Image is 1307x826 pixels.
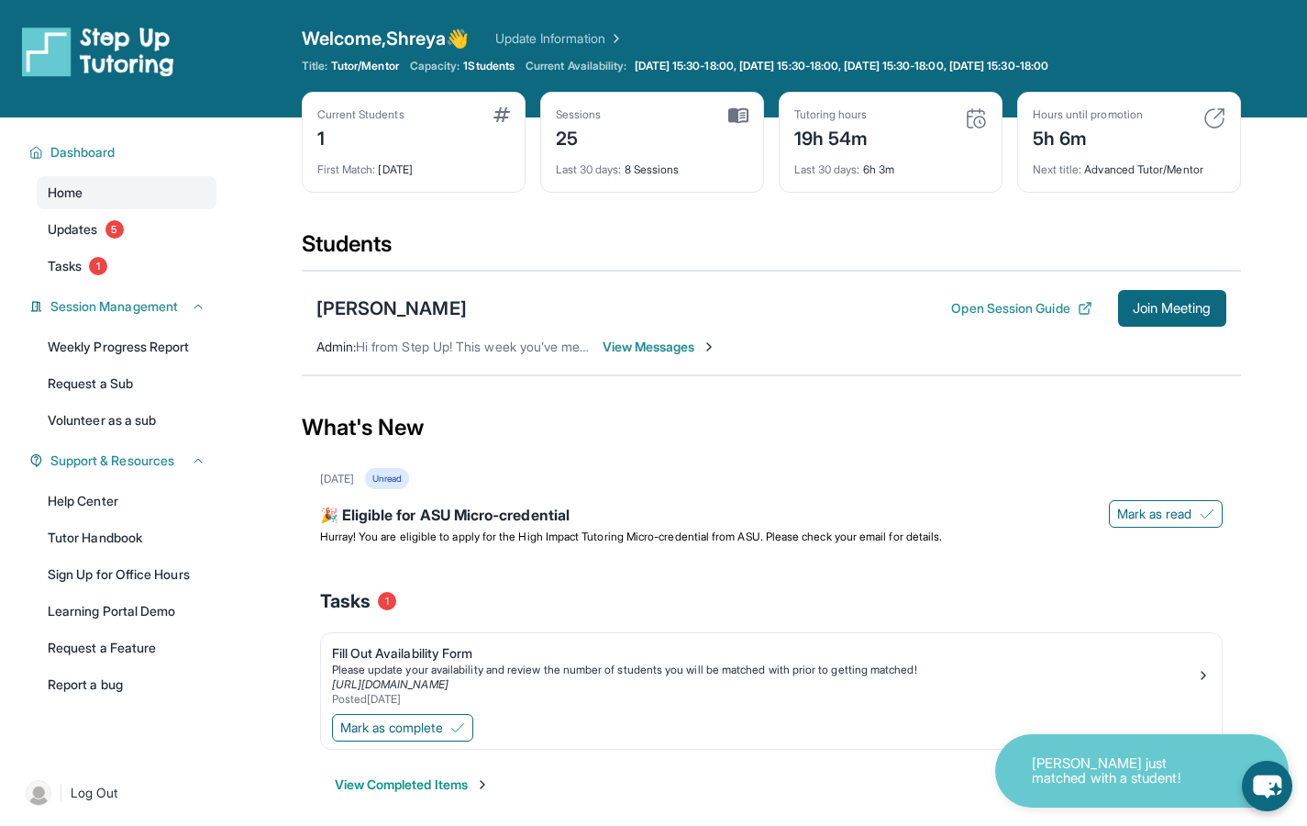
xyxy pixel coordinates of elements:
[302,26,470,51] span: Welcome, Shreya 👋
[37,558,216,591] a: Sign Up for Office Hours
[331,59,399,73] span: Tutor/Mentor
[316,339,356,354] span: Admin :
[556,151,748,177] div: 8 Sessions
[1118,290,1226,327] button: Join Meeting
[316,296,467,321] div: [PERSON_NAME]
[1117,505,1192,523] span: Mark as read
[321,633,1222,710] a: Fill Out Availability FormPlease update your availability and review the number of students you w...
[728,107,748,124] img: card
[48,184,83,202] span: Home
[332,692,1196,707] div: Posted [DATE]
[317,151,510,177] div: [DATE]
[320,472,354,486] div: [DATE]
[1200,507,1214,521] img: Mark as read
[794,107,869,122] div: Tutoring hours
[1033,107,1143,122] div: Hours until promotion
[43,297,205,316] button: Session Management
[1033,151,1225,177] div: Advanced Tutor/Mentor
[605,29,624,48] img: Chevron Right
[1133,303,1212,314] span: Join Meeting
[105,220,124,239] span: 5
[320,530,943,543] span: Hurray! You are eligible to apply for the High Impact Tutoring Micro-credential from ASU. Please ...
[356,339,985,354] span: Hi from Step Up! This week you’ve met for 0 minutes and this month you’ve met for 6 hours. Happy ...
[50,297,178,316] span: Session Management
[556,162,622,176] span: Last 30 days :
[410,59,460,73] span: Capacity:
[37,404,216,437] a: Volunteer as a sub
[37,213,216,246] a: Updates5
[332,663,1196,677] div: Please update your availability and review the number of students you will be matched with prior ...
[1033,162,1082,176] span: Next title :
[631,59,1052,73] a: [DATE] 15:30-18:00, [DATE] 15:30-18:00, [DATE] 15:30-18:00, [DATE] 15:30-18:00
[603,338,717,356] span: View Messages
[37,250,216,283] a: Tasks1
[1033,122,1143,151] div: 5h 6m
[50,452,174,470] span: Support & Resources
[951,299,1091,318] button: Open Session Guide
[1203,107,1225,129] img: card
[794,151,987,177] div: 6h 3m
[317,107,404,122] div: Current Students
[37,367,216,400] a: Request a Sub
[463,59,515,73] span: 1 Students
[493,107,510,122] img: card
[526,59,626,73] span: Current Availability:
[48,257,82,275] span: Tasks
[48,220,98,239] span: Updates
[794,162,860,176] span: Last 30 days :
[702,340,716,354] img: Chevron-Right
[965,107,987,129] img: card
[71,784,118,802] span: Log Out
[26,780,51,806] img: user-img
[37,521,216,554] a: Tutor Handbook
[37,330,216,363] a: Weekly Progress Report
[18,773,216,813] a: |Log Out
[635,59,1048,73] span: [DATE] 15:30-18:00, [DATE] 15:30-18:00, [DATE] 15:30-18:00, [DATE] 15:30-18:00
[365,468,409,489] div: Unread
[302,387,1241,468] div: What's New
[320,588,371,614] span: Tasks
[794,122,869,151] div: 19h 54m
[332,644,1196,663] div: Fill Out Availability Form
[43,143,205,162] button: Dashboard
[37,595,216,628] a: Learning Portal Demo
[450,720,465,735] img: Mark as complete
[556,107,602,122] div: Sessions
[37,485,216,518] a: Help Center
[302,59,327,73] span: Title:
[556,122,602,151] div: 25
[332,714,473,742] button: Mark as complete
[1242,761,1292,811] button: chat-button
[317,162,376,176] span: First Match :
[43,452,205,470] button: Support & Resources
[89,257,107,275] span: 1
[22,26,174,77] img: logo
[50,143,116,162] span: Dashboard
[340,719,443,737] span: Mark as complete
[37,668,216,701] a: Report a bug
[317,122,404,151] div: 1
[37,631,216,664] a: Request a Feature
[320,504,1223,530] div: 🎉 Eligible for ASU Micro-credential
[495,29,624,48] a: Update Information
[332,677,449,691] a: [URL][DOMAIN_NAME]
[1109,500,1223,528] button: Mark as read
[302,229,1241,270] div: Students
[1032,756,1215,787] p: [PERSON_NAME] just matched with a student!
[59,782,63,804] span: |
[335,776,490,794] button: View Completed Items
[37,176,216,209] a: Home
[378,592,396,610] span: 1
